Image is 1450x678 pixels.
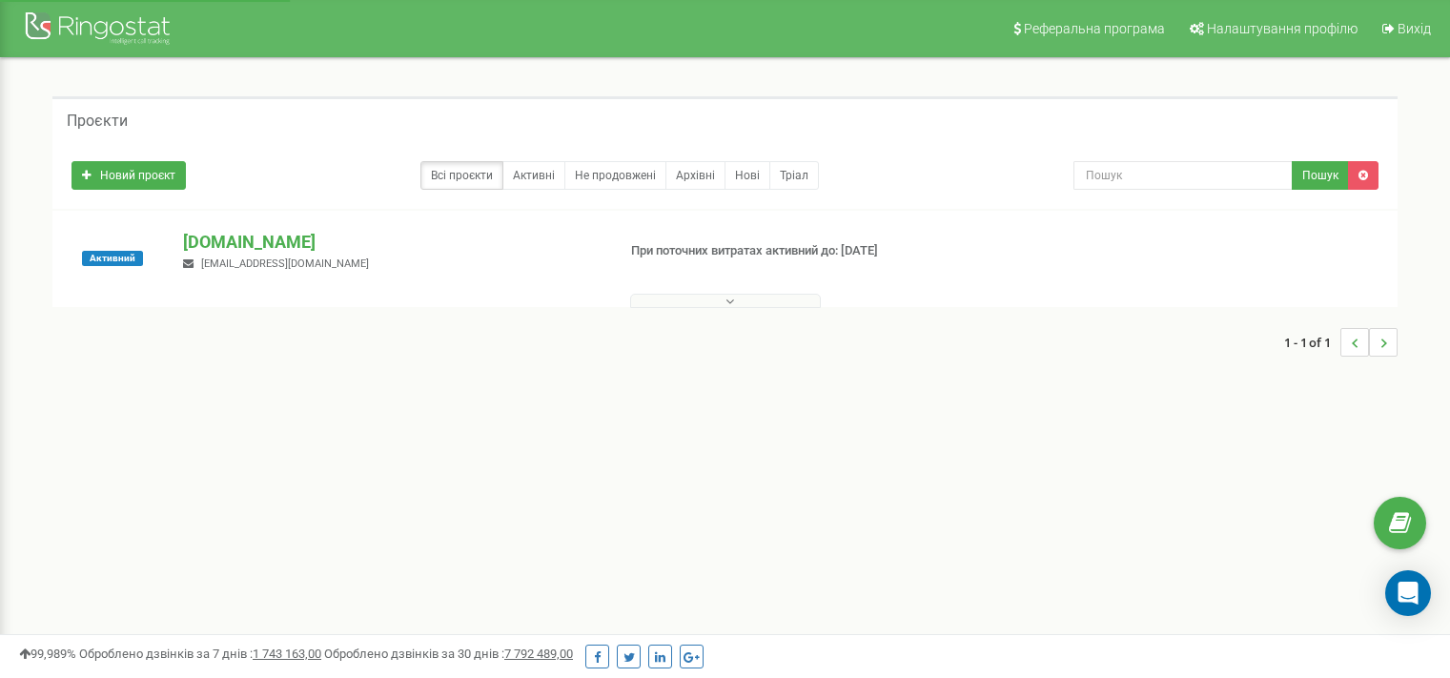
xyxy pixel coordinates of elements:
[1292,161,1349,190] button: Пошук
[1073,161,1293,190] input: Пошук
[253,647,321,661] u: 1 743 163,00
[631,242,936,260] p: При поточних витратах активний до: [DATE]
[82,251,143,266] span: Активний
[324,647,573,661] span: Оброблено дзвінків за 30 днів :
[79,647,321,661] span: Оброблено дзвінків за 7 днів :
[67,113,128,130] h5: Проєкти
[201,257,369,270] span: [EMAIL_ADDRESS][DOMAIN_NAME]
[1024,21,1165,36] span: Реферальна програма
[504,647,573,661] u: 7 792 489,00
[1207,21,1358,36] span: Налаштування профілю
[420,161,503,190] a: Всі проєкти
[1284,309,1398,376] nav: ...
[725,161,770,190] a: Нові
[564,161,666,190] a: Не продовжені
[19,647,76,661] span: 99,989%
[183,230,600,255] p: [DOMAIN_NAME]
[71,161,186,190] a: Новий проєкт
[502,161,565,190] a: Активні
[1284,328,1340,357] span: 1 - 1 of 1
[1398,21,1431,36] span: Вихід
[1385,570,1431,616] div: Open Intercom Messenger
[665,161,725,190] a: Архівні
[769,161,819,190] a: Тріал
